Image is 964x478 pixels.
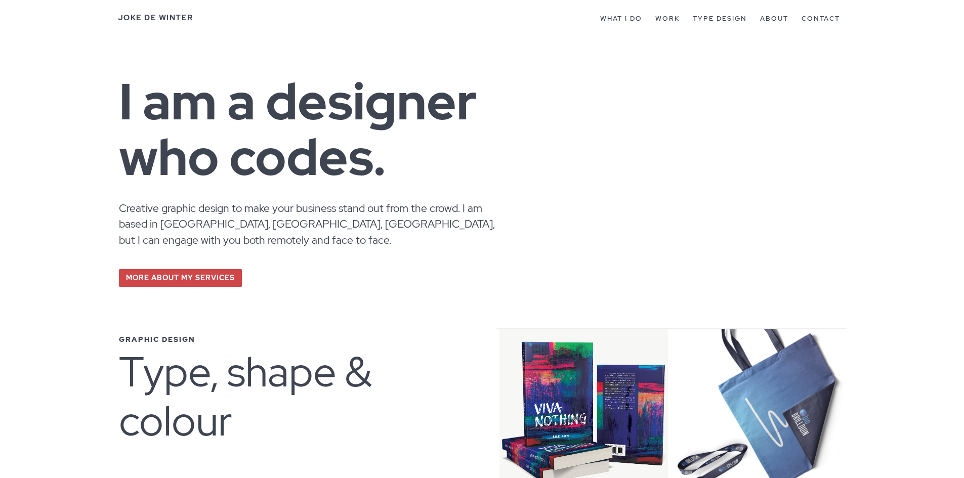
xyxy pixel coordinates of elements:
[119,200,509,301] p: Creative graphic design to make your business stand out from the crowd. I am based in [GEOGRAPHIC...
[600,14,642,23] a: What I do
[119,269,242,287] a: More about my services
[760,14,788,23] a: About
[693,14,747,23] a: Type Design
[802,14,840,23] a: Contact
[119,74,573,200] h1: I am a designer who codes.
[118,13,193,23] a: Joke De Winter
[655,14,680,23] a: Work
[119,328,397,347] h2: Graphic Design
